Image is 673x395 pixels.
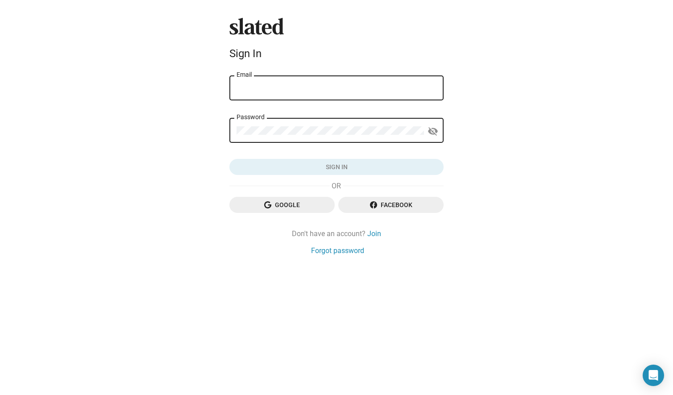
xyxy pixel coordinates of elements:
button: Facebook [338,197,444,213]
a: Forgot password [311,246,364,255]
span: Facebook [345,197,436,213]
div: Don't have an account? [229,229,444,238]
span: Google [237,197,328,213]
a: Join [367,229,381,238]
button: Show password [424,122,442,140]
div: Open Intercom Messenger [643,365,664,386]
sl-branding: Sign In [229,18,444,63]
mat-icon: visibility_off [428,125,438,138]
div: Sign In [229,47,444,60]
button: Google [229,197,335,213]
